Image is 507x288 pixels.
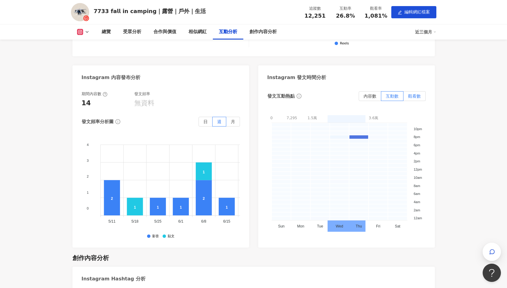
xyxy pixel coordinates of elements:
tspan: Thu [356,224,362,229]
span: info-circle [114,118,121,125]
div: 發文互動熱點 [267,93,295,99]
tspan: 12pm [414,168,422,172]
div: 追蹤數 [304,5,327,12]
tspan: Wed [336,224,343,229]
tspan: 3 [87,159,89,162]
tspan: 6/1 [178,220,183,224]
tspan: 6/15 [223,220,230,224]
div: 影音 [152,234,159,238]
div: 𝟳𝟳𝟯𝟯 𝗳𝗮𝗹𝗹 𝗶𝗻 𝗰𝗮𝗺𝗽𝗶𝗻𝗴｜露營｜戶外｜生活 [94,7,206,15]
div: 創作內容分析 [72,254,109,262]
span: 12,251 [305,12,326,19]
div: 互動分析 [219,28,237,36]
div: 期間內容數 [82,91,107,97]
tspan: 10am [414,176,422,179]
div: 創作內容分析 [249,28,277,36]
tspan: 4 [87,143,89,147]
div: 貼文 [168,234,174,238]
div: 相似網紅 [188,28,207,36]
img: KOL Avatar [71,3,89,21]
div: 發文頻率 [134,91,150,97]
span: 編輯網紅檔案 [404,9,430,14]
tspan: Sat [395,224,400,229]
span: 1,081% [364,13,387,19]
span: 26.8% [336,13,355,19]
div: Reels [340,42,349,46]
span: 內容數 [364,94,376,99]
tspan: 8pm [414,135,420,139]
tspan: 10pm [414,127,422,131]
span: 週 [217,119,221,124]
tspan: Mon [297,224,304,229]
span: 互動數 [386,94,399,99]
tspan: Fri [376,224,380,229]
div: Instagram 發文時間分析 [267,74,326,81]
tspan: 5/18 [131,220,139,224]
div: 觀看率 [364,5,388,12]
div: 14 [82,99,91,108]
div: 無資料 [134,99,154,108]
tspan: 5/11 [108,220,116,224]
div: 發文頻率分析圖 [82,119,114,125]
span: 日 [203,119,208,124]
tspan: 6pm [414,143,420,147]
tspan: 2 [87,175,89,179]
div: Instagram Hashtag 分析 [82,276,146,282]
div: 互動率 [334,5,357,12]
iframe: Help Scout Beacon - Open [483,264,501,282]
button: edit編輯網紅檔案 [391,6,436,18]
tspan: 4pm [414,151,420,155]
tspan: Tue [317,224,323,229]
tspan: Sun [278,224,284,229]
div: 近三個月 [415,27,436,37]
tspan: 1 [87,191,89,194]
tspan: 12am [414,217,422,220]
span: edit [398,10,402,15]
tspan: 0 [87,207,89,210]
tspan: 2pm [414,160,420,163]
tspan: 5/25 [154,220,161,224]
span: info-circle [296,93,302,99]
span: 月 [231,119,235,124]
div: 總覽 [102,28,111,36]
tspan: 4am [414,200,420,204]
span: 觀看數 [408,94,421,99]
div: 受眾分析 [123,28,141,36]
tspan: 6am [414,192,420,196]
tspan: 6/8 [201,220,206,224]
div: 合作與價值 [153,28,176,36]
div: Instagram 內容發布分析 [82,74,141,81]
tspan: 2am [414,208,420,212]
tspan: 8am [414,184,420,188]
